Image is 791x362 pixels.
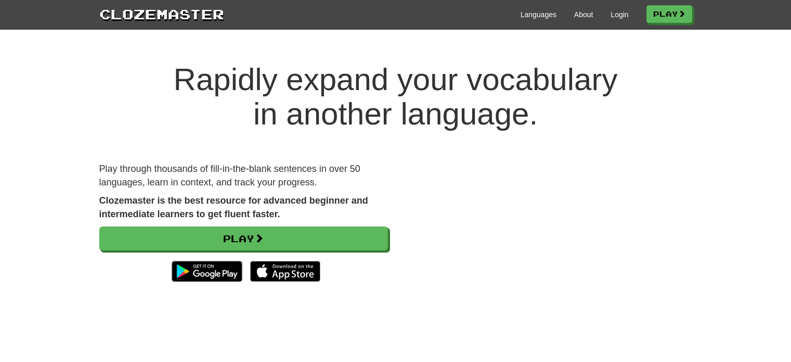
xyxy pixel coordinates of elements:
[99,4,224,23] a: Clozemaster
[99,163,388,189] p: Play through thousands of fill-in-the-blank sentences in over 50 languages, learn in context, and...
[250,261,320,282] img: Download_on_the_App_Store_Badge_US-UK_135x40-25178aeef6eb6b83b96f5f2d004eda3bffbb37122de64afbaef7...
[646,5,692,23] a: Play
[611,9,628,20] a: Login
[521,9,556,20] a: Languages
[574,9,593,20] a: About
[99,227,388,251] a: Play
[166,256,247,287] img: Get it on Google Play
[99,195,368,219] strong: Clozemaster is the best resource for advanced beginner and intermediate learners to get fluent fa...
